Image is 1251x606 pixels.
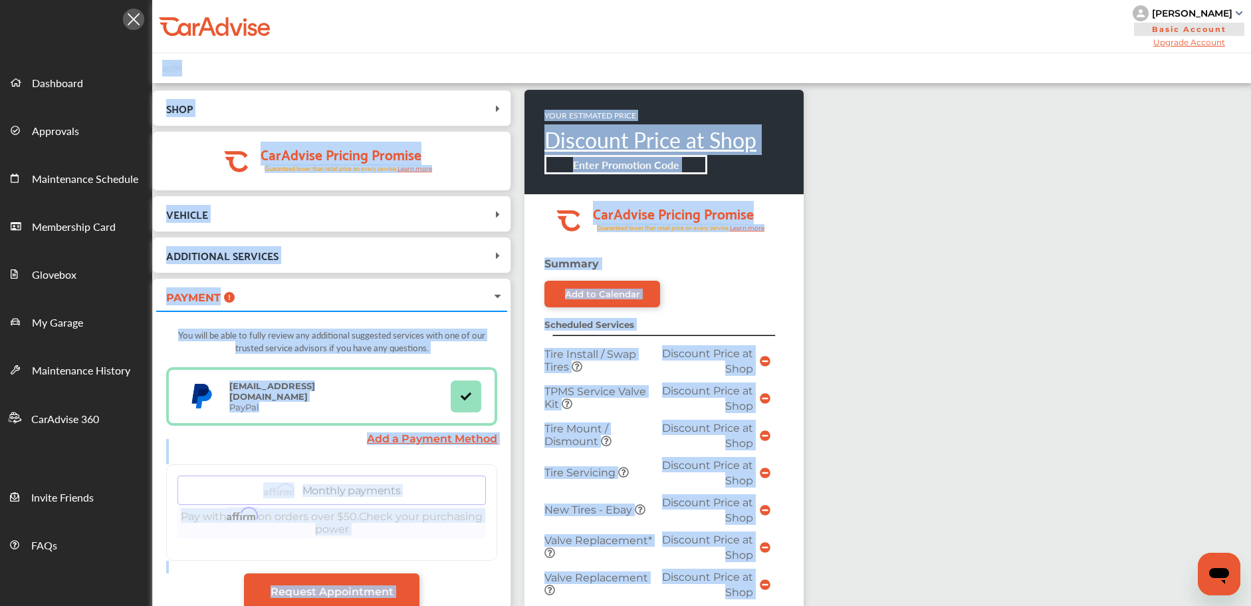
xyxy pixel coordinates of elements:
[1198,553,1240,595] iframe: Button to launch messaging window
[544,257,599,270] strong: Summary
[544,348,636,373] span: Tire Install / Swap Tires
[1134,23,1244,36] span: Basic Account
[1,202,152,249] a: Membership Card
[544,422,608,448] span: Tire Mount / Dismount
[271,585,394,598] span: Request Appointment
[1133,37,1246,47] span: Upgrade Account
[662,496,753,524] span: Discount Price at Shop
[261,142,421,166] tspan: CarAdvise Pricing Promise
[223,380,329,412] div: PayPal
[1,249,152,297] a: Glovebox
[730,224,765,231] tspan: Learn more
[1,58,152,106] a: Dashboard
[544,281,660,307] a: Add to Calendar
[544,124,756,155] a: Discount Price at Shop
[544,504,635,516] span: New Tires - Ebay
[31,537,57,555] span: FAQs
[32,75,83,92] span: Dashboard
[166,322,497,367] div: You will be able to fully review any additional suggested services with one of our trusted servic...
[166,205,208,223] span: VEHICLE
[367,432,497,445] a: Add a Payment Method
[1152,7,1232,19] div: [PERSON_NAME]
[662,384,753,412] span: Discount Price at Shop
[544,319,634,330] strong: Scheduled Services
[544,534,652,547] span: Valve Replacement*
[32,315,83,332] span: My Garage
[1236,11,1242,15] img: sCxJUJ+qAmfqhQGDUl18vwLg4ZYJ6CxN7XmbOMBAAAAAElFTkSuQmCC
[398,165,433,172] tspan: Learn more
[31,490,94,507] span: Invite Friends
[544,385,646,410] span: TPMS Service Valve Kit
[1,345,152,393] a: Maintenance History
[593,201,754,225] tspan: CarAdvise Pricing Promise
[662,459,753,487] span: Discount Price at Shop
[565,289,640,299] div: Add to Calendar
[662,533,753,561] span: Discount Price at Shop
[32,171,138,188] span: Maintenance Schedule
[662,347,753,375] span: Discount Price at Shop
[31,411,99,428] span: CarAdvise 360
[1,106,152,154] a: Approvals
[1,154,152,202] a: Maintenance Schedule
[544,571,648,584] span: Valve Replacement
[32,123,79,140] span: Approvals
[265,164,398,173] tspan: Guaranteed lower than retail price on every service.
[32,363,130,380] span: Maintenance History
[1,297,152,345] a: My Garage
[32,267,76,284] span: Glovebox
[597,224,730,232] tspan: Guaranteed lower than retail price on every service.
[162,60,182,76] img: placeholder_car.fcab19be.svg
[166,291,221,304] span: PAYMENT
[1133,5,1149,21] img: knH8PDtVvWoAbQRylUukY18CTiRevjo20fAtgn5MLBQj4uumYvk2MzTtcAIzfGAtb1XOLVMAvhLuqoNAbL4reqehy0jehNKdM...
[544,466,618,479] span: Tire Servicing
[123,9,144,30] img: Icon.5fd9dcc7.svg
[166,99,193,117] span: SHOP
[229,380,315,402] strong: [EMAIL_ADDRESS][DOMAIN_NAME]
[166,246,279,264] span: ADDITIONAL SERVICES
[573,157,679,172] b: Enter Promotion Code
[544,110,756,121] p: YOUR ESTIMATED PRICE
[662,422,753,450] span: Discount Price at Shop
[662,571,753,599] span: Discount Price at Shop
[32,219,116,236] span: Membership Card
